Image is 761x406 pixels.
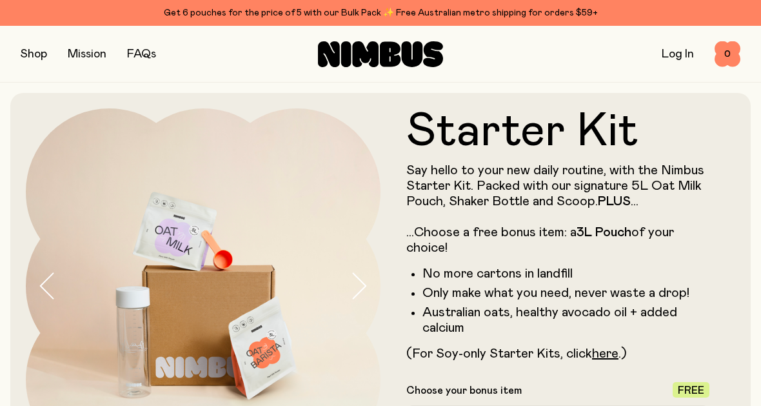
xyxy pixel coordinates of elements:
[598,195,631,208] strong: PLUS
[406,346,709,361] p: (For Soy-only Starter Kits, click .)
[662,48,694,60] a: Log In
[595,226,631,239] strong: Pouch
[21,5,740,21] div: Get 6 pouches for the price of 5 with our Bulk Pack ✨ Free Australian metro shipping for orders $59+
[715,41,740,67] button: 0
[406,108,709,155] h1: Starter Kit
[406,163,709,256] p: Say hello to your new daily routine, with the Nimbus Starter Kit. Packed with our signature 5L Oa...
[422,305,709,336] li: Australian oats, healthy avocado oil + added calcium
[577,226,592,239] strong: 3L
[68,48,106,60] a: Mission
[422,266,709,281] li: No more cartons in landfill
[422,285,709,301] li: Only make what you need, never waste a drop!
[406,384,522,397] p: Choose your bonus item
[592,347,618,360] a: here
[127,48,156,60] a: FAQs
[678,385,704,396] span: Free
